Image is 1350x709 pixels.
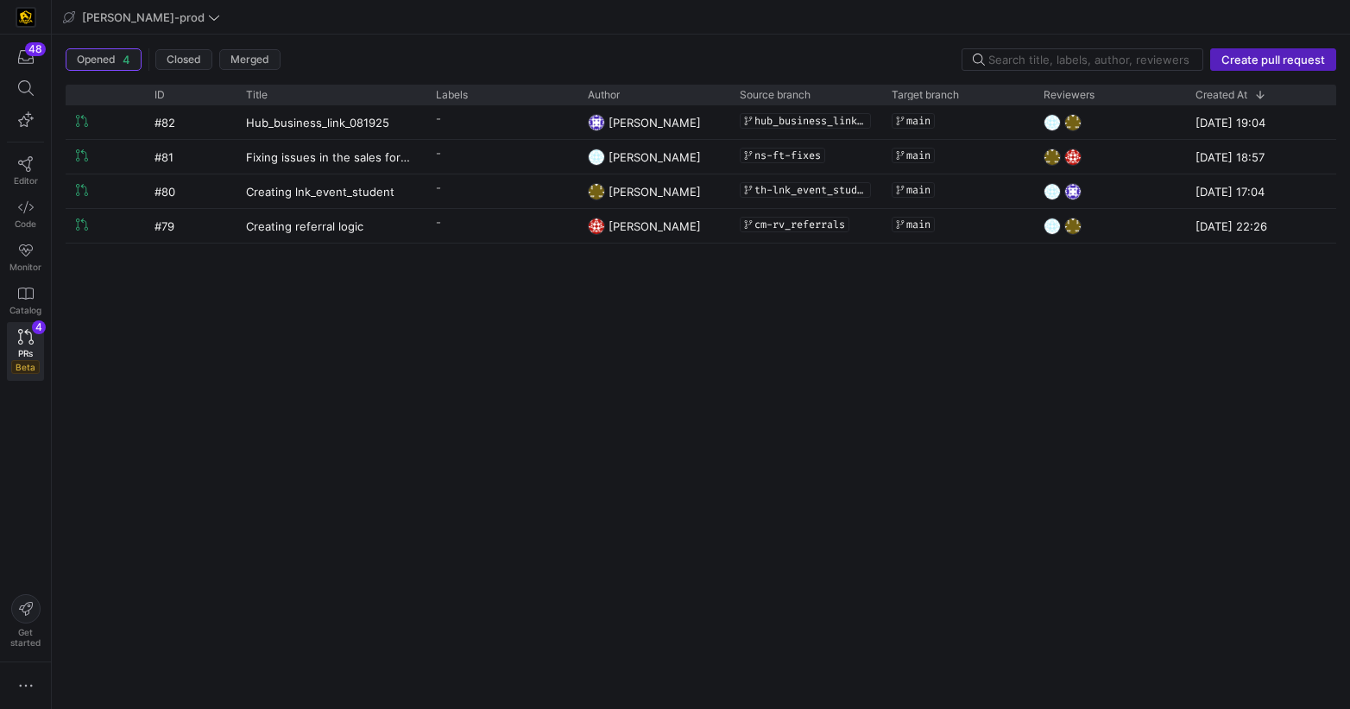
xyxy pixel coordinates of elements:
span: 4 [123,53,130,66]
span: [PERSON_NAME] [609,116,701,130]
span: Title [246,89,268,101]
span: Creating lnk_event_student [246,175,394,207]
button: Create pull request [1210,48,1336,71]
img: https://secure.gravatar.com/avatar/06bbdcc80648188038f39f089a7f59ad47d850d77952c7f0d8c4f0bc45aa9b... [1064,149,1082,166]
input: Search title, labels, author, reviewers [988,53,1192,66]
button: Closed [155,49,212,70]
a: Catalog [7,279,44,322]
button: 48 [7,41,44,73]
span: Creating referral logic [246,210,363,242]
span: Hub_business_link_081925 [246,106,389,138]
a: Code [7,193,44,236]
img: https://secure.gravatar.com/avatar/93624b85cfb6a0d6831f1d6e8dbf2768734b96aa2308d2c902a4aae71f619b... [588,149,605,166]
span: Target branch [892,89,959,101]
a: Hub_business_link_081925 [246,106,415,138]
span: [PERSON_NAME] [609,219,701,233]
span: Reviewers [1044,89,1095,101]
a: Creating referral logic [246,210,415,242]
div: [DATE] 22:26 [1185,209,1337,243]
div: 4 [32,320,46,334]
img: https://secure.gravatar.com/avatar/332e4ab4f8f73db06c2cf0bfcf19914be04f614aded7b53ca0c4fd3e75c0e2... [1044,149,1061,166]
span: - [436,182,441,193]
span: Created At [1195,89,1247,101]
img: https://secure.gravatar.com/avatar/e200ad0c12bb49864ec62671df577dc1f004127e33c27085bc121970d062b3... [588,114,605,131]
img: https://secure.gravatar.com/avatar/93624b85cfb6a0d6831f1d6e8dbf2768734b96aa2308d2c902a4aae71f619b... [1044,183,1061,200]
span: - [436,217,441,228]
span: Author [588,89,620,101]
a: https://storage.googleapis.com/y42-prod-data-exchange/images/uAsz27BndGEK0hZWDFeOjoxA7jCwgK9jE472... [7,3,44,32]
span: Source branch [740,89,811,101]
span: - [436,148,441,159]
button: Opened4 [66,48,142,71]
img: https://secure.gravatar.com/avatar/93624b85cfb6a0d6831f1d6e8dbf2768734b96aa2308d2c902a4aae71f619b... [1044,218,1061,235]
span: ns-ft-fixes [754,149,821,161]
span: main [906,184,930,196]
button: [PERSON_NAME]-prod [59,6,224,28]
span: Catalog [9,305,41,315]
span: main [906,149,930,161]
span: Monitor [9,262,41,272]
div: #82 [144,105,236,139]
div: 48 [25,42,46,56]
span: Create pull request [1221,53,1325,66]
img: https://secure.gravatar.com/avatar/332e4ab4f8f73db06c2cf0bfcf19914be04f614aded7b53ca0c4fd3e75c0e2... [1064,114,1082,131]
img: https://secure.gravatar.com/avatar/332e4ab4f8f73db06c2cf0bfcf19914be04f614aded7b53ca0c4fd3e75c0e2... [1064,218,1082,235]
img: https://secure.gravatar.com/avatar/93624b85cfb6a0d6831f1d6e8dbf2768734b96aa2308d2c902a4aae71f619b... [1044,114,1061,131]
span: Merged [230,54,269,66]
div: #80 [144,174,236,208]
span: Code [15,218,36,229]
div: [DATE] 19:04 [1185,105,1337,139]
span: th-lnk_event_student [754,184,867,196]
span: Editor [14,175,38,186]
span: [PERSON_NAME] [609,150,701,164]
div: #79 [144,209,236,243]
img: https://secure.gravatar.com/avatar/e200ad0c12bb49864ec62671df577dc1f004127e33c27085bc121970d062b3... [1064,183,1082,200]
span: Opened [77,54,116,66]
span: cm-rv_referrals [754,218,845,231]
a: Fixing issues in the sales forecast [246,141,415,173]
div: [DATE] 18:57 [1185,140,1337,174]
a: Editor [7,149,44,193]
img: https://storage.googleapis.com/y42-prod-data-exchange/images/uAsz27BndGEK0hZWDFeOjoxA7jCwgK9jE472... [17,9,35,26]
button: Merged [219,49,281,70]
span: ID [155,89,165,101]
img: https://secure.gravatar.com/avatar/332e4ab4f8f73db06c2cf0bfcf19914be04f614aded7b53ca0c4fd3e75c0e2... [588,183,605,200]
div: [DATE] 17:04 [1185,174,1337,208]
span: main [906,218,930,231]
span: [PERSON_NAME] [609,185,701,199]
span: - [436,113,441,124]
button: Getstarted [7,587,44,655]
span: main [906,115,930,127]
a: Monitor [7,236,44,279]
span: hub_business_link_081925 [754,115,867,127]
div: #81 [144,140,236,174]
span: Labels [436,89,468,101]
img: https://secure.gravatar.com/avatar/06bbdcc80648188038f39f089a7f59ad47d850d77952c7f0d8c4f0bc45aa9b... [588,218,605,235]
span: Beta [11,360,40,374]
span: Get started [10,627,41,648]
a: Creating lnk_event_student [246,175,415,207]
a: PRsBeta4 [7,322,44,381]
span: PRs [18,348,33,358]
span: Closed [167,54,201,66]
span: [PERSON_NAME]-prod [82,10,205,24]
